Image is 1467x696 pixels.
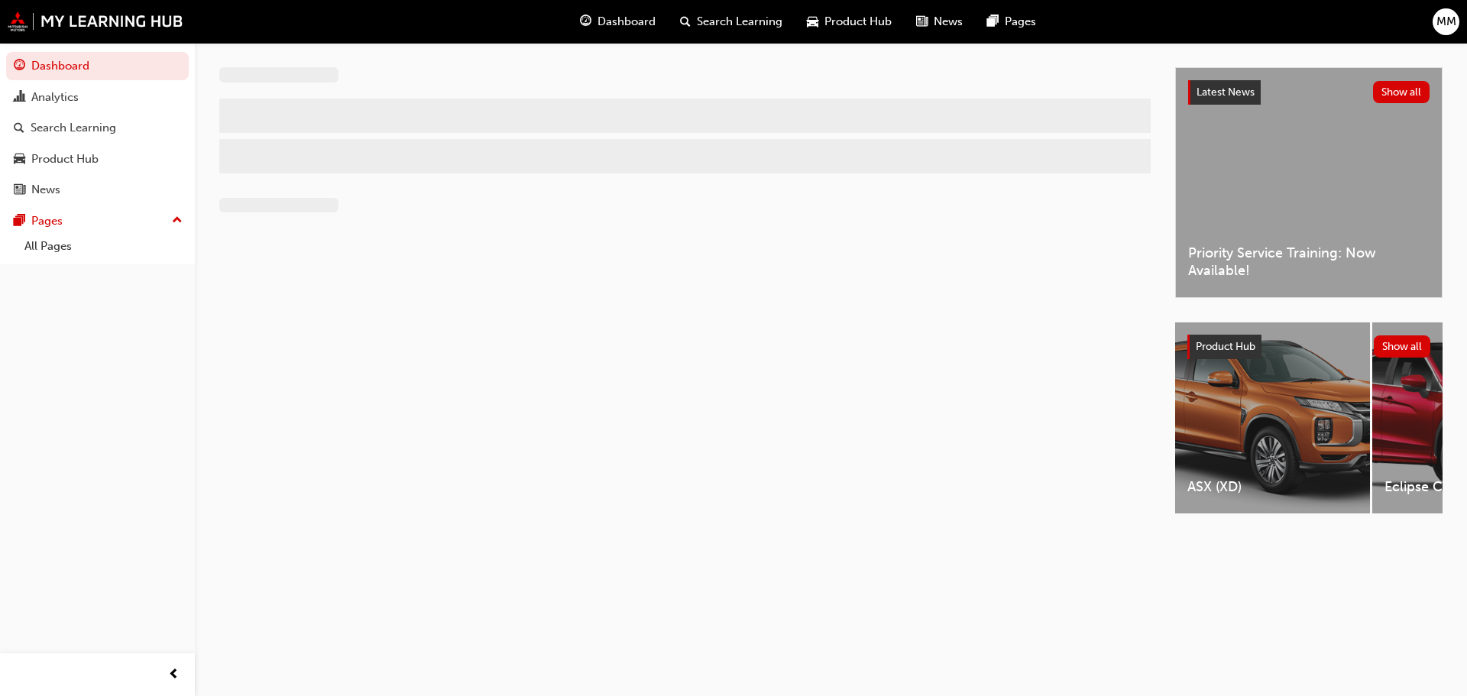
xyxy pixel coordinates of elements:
a: Product HubShow all [1187,335,1430,359]
span: news-icon [14,183,25,197]
span: up-icon [172,211,183,231]
span: News [934,13,963,31]
span: guage-icon [14,60,25,73]
a: Search Learning [6,114,189,142]
div: Analytics [31,89,79,106]
a: All Pages [18,235,189,258]
span: car-icon [14,153,25,167]
a: Dashboard [6,52,189,80]
span: MM [1436,13,1456,31]
span: Latest News [1197,86,1255,99]
button: DashboardAnalyticsSearch LearningProduct HubNews [6,49,189,207]
span: Search Learning [697,13,782,31]
span: chart-icon [14,91,25,105]
button: MM [1433,8,1459,35]
a: pages-iconPages [975,6,1048,37]
span: pages-icon [14,215,25,228]
a: Product Hub [6,145,189,173]
a: Latest NewsShow all [1188,80,1430,105]
div: Pages [31,212,63,230]
span: Product Hub [1196,340,1255,353]
button: Show all [1373,81,1430,103]
a: news-iconNews [904,6,975,37]
a: Latest NewsShow allPriority Service Training: Now Available! [1175,67,1443,298]
span: car-icon [807,12,818,31]
span: search-icon [14,121,24,135]
button: Pages [6,207,189,235]
div: Product Hub [31,151,99,168]
a: guage-iconDashboard [568,6,668,37]
span: news-icon [916,12,928,31]
span: pages-icon [987,12,999,31]
span: Pages [1005,13,1036,31]
div: News [31,181,60,199]
img: mmal [8,11,183,31]
a: car-iconProduct Hub [795,6,904,37]
div: Search Learning [31,119,116,137]
span: search-icon [680,12,691,31]
span: Priority Service Training: Now Available! [1188,244,1430,279]
span: guage-icon [580,12,591,31]
span: prev-icon [168,665,180,685]
a: News [6,176,189,204]
span: Product Hub [824,13,892,31]
span: Dashboard [597,13,656,31]
a: ASX (XD) [1175,322,1370,513]
a: Analytics [6,83,189,112]
a: search-iconSearch Learning [668,6,795,37]
span: ASX (XD) [1187,478,1358,496]
button: Show all [1374,335,1431,358]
